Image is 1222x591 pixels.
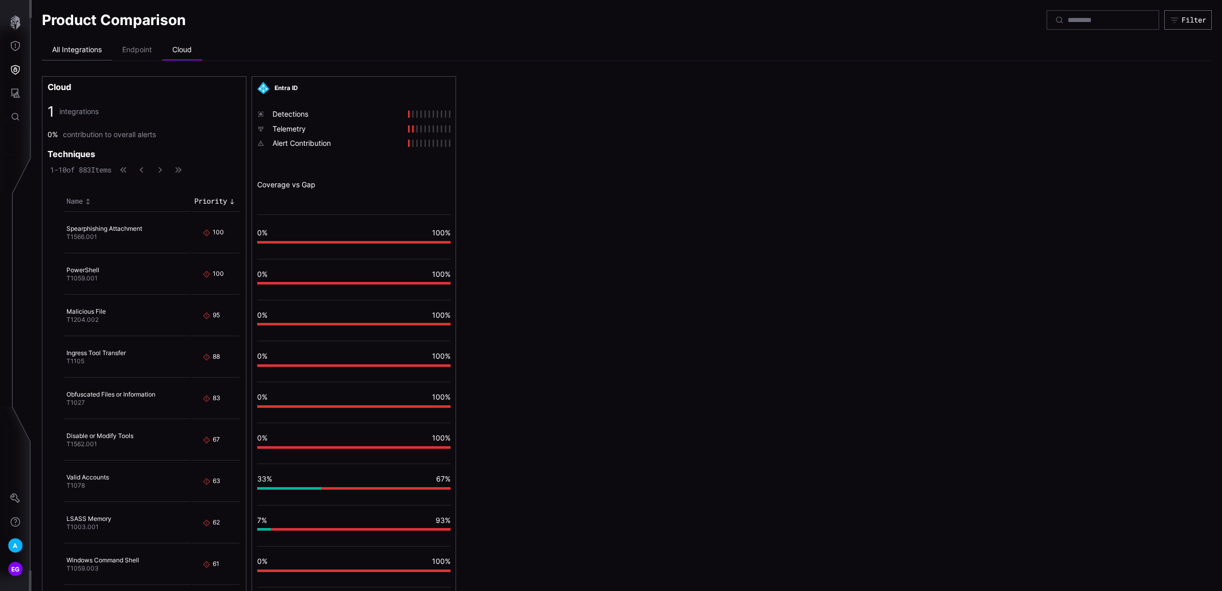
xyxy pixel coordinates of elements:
div: 100 [213,228,221,237]
span: 0% [257,433,267,442]
div: 100 [213,270,221,279]
span: 0% [257,311,267,319]
span: 0% [257,557,267,565]
h1: Product Comparison [42,11,186,29]
button: EG [1,557,30,581]
span: 100% [432,352,450,360]
span: 0% [257,352,267,360]
button: Last Page [172,165,185,175]
a: PowerShell [66,266,99,274]
span: T1078 [66,481,85,489]
span: 1 - 10 of 883 Items [50,165,111,174]
li: All Integrations [42,40,112,60]
span: T1204.002 [66,316,99,323]
span: 33% [257,474,272,483]
div: 62 [213,518,221,528]
button: First Page [117,165,130,175]
li: Cloud [162,40,202,60]
a: Malicious File [66,308,106,315]
span: 0% [257,392,267,401]
div: 95 [213,311,221,320]
span: 1 [48,102,54,121]
div: Priority [194,196,227,206]
a: Spearphishing Attachment [66,225,142,232]
a: Ingress Tool Transfer [66,349,126,357]
span: A [13,540,17,551]
span: 100% [432,311,450,319]
div: Detections [273,110,403,119]
span: 100% [432,270,450,278]
span: 0% [257,270,267,278]
li: Endpoint [112,40,162,60]
h3: Cloud [48,82,241,93]
div: vulnerable: 33 [257,487,321,490]
div: 67 [213,435,221,445]
span: T1003.001 [66,523,99,531]
a: Disable or Modify Tools [66,432,133,440]
span: 100% [432,228,450,237]
span: T1059.001 [66,274,98,282]
span: T1027 [66,399,85,406]
span: 0% [257,228,267,237]
span: 100% [432,433,450,442]
div: Telemetry [273,124,403,134]
span: 100% [432,392,450,401]
span: 100% [432,557,450,565]
div: Toggle sort direction [194,196,237,206]
div: 83 [213,394,221,403]
div: 0% [48,130,58,139]
a: Obfuscated Files or Information [66,390,155,398]
img: Azure AD [257,82,269,94]
div: Alert Contribution [273,139,403,148]
span: T1562.001 [66,440,97,448]
a: Windows Command Shell [66,556,139,564]
h3: Techniques [48,149,95,160]
span: T1566.001 [66,233,97,240]
span: 7% [257,516,267,524]
div: 63 [213,477,221,486]
span: 93% [436,516,450,524]
div: Toggle sort direction [66,196,188,206]
div: Coverage vs Gap [257,180,450,189]
a: Valid Accounts [66,473,109,481]
span: EG [11,564,20,575]
span: integrations [59,107,99,116]
button: Previous Page [135,165,148,175]
span: contribution to overall alerts [63,130,156,139]
div: 88 [213,353,221,362]
button: Next Page [153,165,167,175]
div: 61 [213,560,221,569]
div: vulnerable: 7 [257,528,270,531]
div: Filter [1182,15,1206,25]
span: T1059.003 [66,564,99,572]
a: Entra ID [275,84,298,92]
span: 67% [436,474,450,483]
button: Filter [1164,10,1212,30]
button: A [1,534,30,557]
span: T1105 [66,357,84,365]
a: LSASS Memory [66,515,111,522]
